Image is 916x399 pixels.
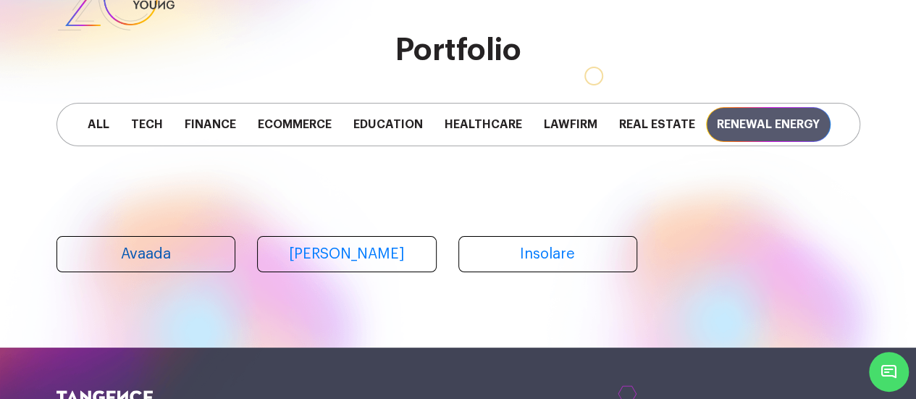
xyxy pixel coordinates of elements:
a: Avaada [56,236,236,272]
span: Healthcare [434,107,533,142]
span: Finance [174,107,247,142]
span: Ecommerce [247,107,343,142]
span: Real Estate [608,107,706,142]
span: Lawfirm [533,107,608,142]
a: [PERSON_NAME] [257,236,437,272]
span: Staffing [831,107,911,142]
span: Chat Widget [869,352,909,392]
span: Education [343,107,434,142]
a: Insolare [458,236,638,272]
span: Tech [120,107,174,142]
span: Renewal Energy [706,107,831,142]
span: All [77,107,120,142]
h2: Portfolio [56,33,860,67]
